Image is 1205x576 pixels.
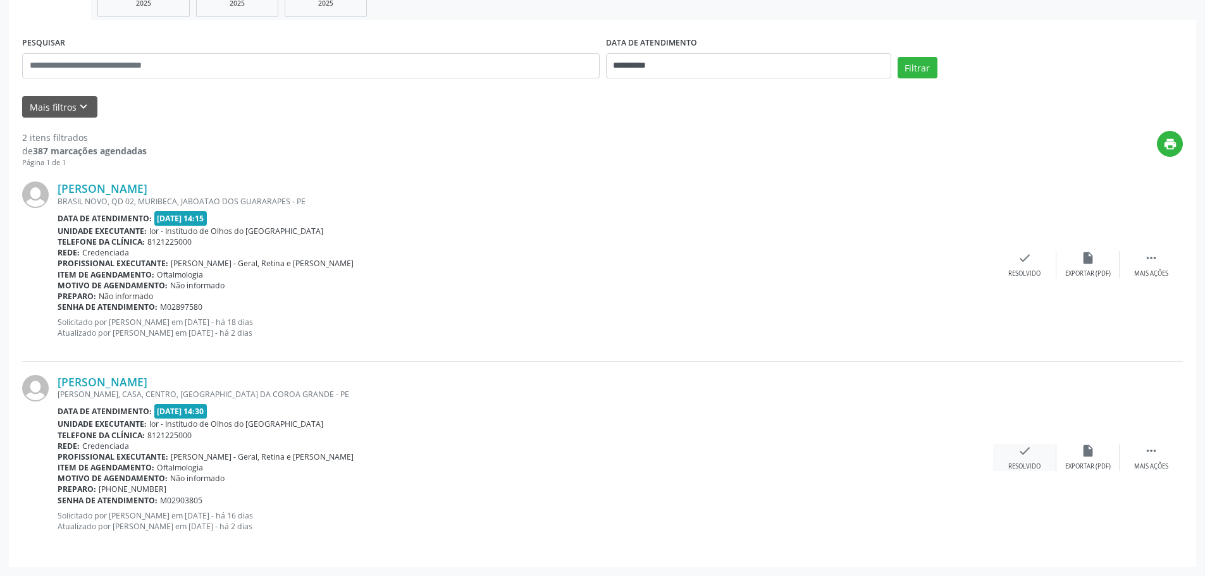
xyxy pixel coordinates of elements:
[1157,131,1183,157] button: print
[157,269,203,280] span: Oftalmologia
[58,302,158,312] b: Senha de atendimento:
[58,269,154,280] b: Item de agendamento:
[22,181,49,208] img: img
[58,213,152,224] b: Data de atendimento:
[58,236,145,247] b: Telefone da clínica:
[58,247,80,258] b: Rede:
[58,462,154,473] b: Item de agendamento:
[1018,444,1032,458] i: check
[58,495,158,506] b: Senha de atendimento:
[154,404,207,419] span: [DATE] 14:30
[58,196,993,207] div: BRASIL NOVO, QD 02, MURIBECA, JABOATAO DOS GUARARAPES - PE
[22,375,49,401] img: img
[22,144,147,157] div: de
[58,441,80,451] b: Rede:
[82,441,129,451] span: Credenciada
[58,181,147,195] a: [PERSON_NAME]
[160,495,202,506] span: M02903805
[99,291,153,302] span: Não informado
[82,247,129,258] span: Credenciada
[22,34,65,53] label: PESQUISAR
[22,157,147,168] div: Página 1 de 1
[58,317,993,338] p: Solicitado por [PERSON_NAME] em [DATE] - há 18 dias Atualizado por [PERSON_NAME] em [DATE] - há 2...
[1081,444,1095,458] i: insert_drive_file
[22,96,97,118] button: Mais filtroskeyboard_arrow_down
[149,419,323,429] span: Ior - Institudo de Olhos do [GEOGRAPHIC_DATA]
[1008,269,1041,278] div: Resolvido
[1008,462,1041,471] div: Resolvido
[58,510,993,532] p: Solicitado por [PERSON_NAME] em [DATE] - há 16 dias Atualizado por [PERSON_NAME] em [DATE] - há 2...
[1065,269,1111,278] div: Exportar (PDF)
[58,258,168,269] b: Profissional executante:
[1144,251,1158,265] i: 
[58,406,152,417] b: Data de atendimento:
[171,451,354,462] span: [PERSON_NAME] - Geral, Retina e [PERSON_NAME]
[33,145,147,157] strong: 387 marcações agendadas
[1134,269,1168,278] div: Mais ações
[170,473,225,484] span: Não informado
[77,100,90,114] i: keyboard_arrow_down
[22,131,147,144] div: 2 itens filtrados
[1065,462,1111,471] div: Exportar (PDF)
[147,430,192,441] span: 8121225000
[1134,462,1168,471] div: Mais ações
[58,280,168,291] b: Motivo de agendamento:
[58,473,168,484] b: Motivo de agendamento:
[898,57,937,78] button: Filtrar
[170,280,225,291] span: Não informado
[147,236,192,247] span: 8121225000
[58,291,96,302] b: Preparo:
[58,419,147,429] b: Unidade executante:
[58,451,168,462] b: Profissional executante:
[1018,251,1032,265] i: check
[1163,137,1177,151] i: print
[154,211,207,226] span: [DATE] 14:15
[58,375,147,389] a: [PERSON_NAME]
[1144,444,1158,458] i: 
[157,462,203,473] span: Oftalmologia
[58,430,145,441] b: Telefone da clínica:
[171,258,354,269] span: [PERSON_NAME] - Geral, Retina e [PERSON_NAME]
[58,226,147,236] b: Unidade executante:
[606,34,697,53] label: DATA DE ATENDIMENTO
[58,389,993,400] div: [PERSON_NAME], CASA, CENTRO, [GEOGRAPHIC_DATA] DA COROA GRANDE - PE
[160,302,202,312] span: M02897580
[99,484,166,494] span: [PHONE_NUMBER]
[1081,251,1095,265] i: insert_drive_file
[58,484,96,494] b: Preparo:
[149,226,323,236] span: Ior - Institudo de Olhos do [GEOGRAPHIC_DATA]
